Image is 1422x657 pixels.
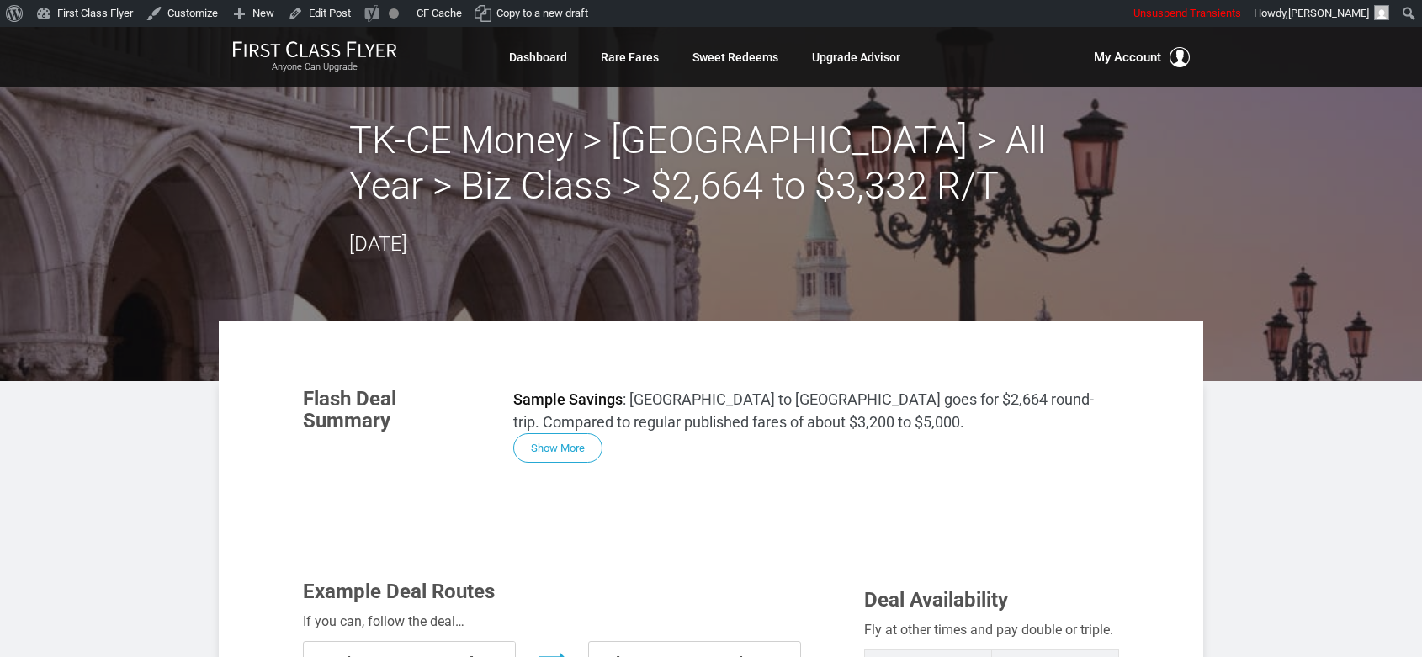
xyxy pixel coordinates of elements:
a: Upgrade Advisor [812,42,900,72]
a: Dashboard [509,42,567,72]
strong: Sample Savings [513,390,623,408]
button: Show More [513,433,602,463]
span: Example Deal Routes [303,580,495,603]
span: My Account [1094,47,1161,67]
h2: TK-CE Money > [GEOGRAPHIC_DATA] > All Year > Biz Class > $2,664 to $3,332 R/T [349,118,1073,209]
p: : [GEOGRAPHIC_DATA] to [GEOGRAPHIC_DATA] goes for $2,664 round-trip. Compared to regular publishe... [513,388,1119,433]
div: If you can, follow the deal… [303,611,801,633]
a: Sweet Redeems [692,42,778,72]
span: Unsuspend Transients [1133,7,1241,19]
time: [DATE] [349,232,407,256]
img: First Class Flyer [232,40,397,58]
a: First Class FlyerAnyone Can Upgrade [232,40,397,74]
button: My Account [1094,47,1190,67]
h3: Flash Deal Summary [303,388,488,432]
div: Fly at other times and pay double or triple. [864,619,1119,641]
span: Deal Availability [864,588,1008,612]
a: Rare Fares [601,42,659,72]
small: Anyone Can Upgrade [232,61,397,73]
span: [PERSON_NAME] [1288,7,1369,19]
